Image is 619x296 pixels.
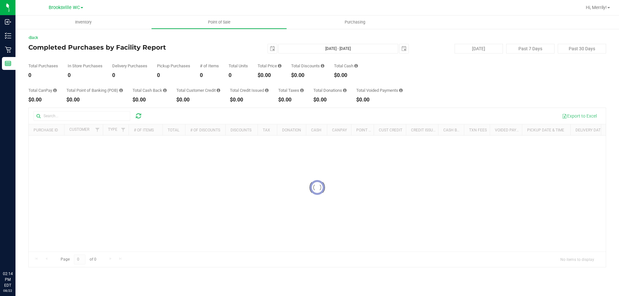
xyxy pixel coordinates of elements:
[278,97,304,102] div: $0.00
[3,288,13,293] p: 08/22
[258,64,281,68] div: Total Price
[217,88,220,92] i: Sum of the successful, non-voided payments using account credit for all purchases in the date range.
[334,64,358,68] div: Total Cash
[354,64,358,68] i: Sum of the successful, non-voided cash payment transactions for all purchases in the date range. ...
[157,64,190,68] div: Pickup Purchases
[28,35,38,40] a: Back
[356,88,403,92] div: Total Voided Payments
[199,19,239,25] span: Point of Sale
[278,88,304,92] div: Total Taxes
[321,64,324,68] i: Sum of the discount values applied to the all purchases in the date range.
[230,97,269,102] div: $0.00
[68,64,103,68] div: In Store Purchases
[66,19,100,25] span: Inventory
[133,97,167,102] div: $0.00
[313,88,347,92] div: Total Donations
[300,88,304,92] i: Sum of the total taxes for all purchases in the date range.
[399,88,403,92] i: Sum of all voided payment transaction amounts, excluding tips and transaction fees, for all purch...
[558,44,606,53] button: Past 30 Days
[334,73,358,78] div: $0.00
[5,33,11,39] inline-svg: Inventory
[28,73,58,78] div: 0
[506,44,555,53] button: Past 7 Days
[399,44,408,53] span: select
[291,64,324,68] div: Total Discounts
[112,73,147,78] div: 0
[200,73,219,78] div: 0
[66,97,123,102] div: $0.00
[455,44,503,53] button: [DATE]
[119,88,123,92] i: Sum of the successful, non-voided point-of-banking payment transactions, both via payment termina...
[28,44,221,51] h4: Completed Purchases by Facility Report
[133,88,167,92] div: Total Cash Back
[200,64,219,68] div: # of Items
[28,88,57,92] div: Total CanPay
[163,88,167,92] i: Sum of the cash-back amounts from rounded-up electronic payments for all purchases in the date ra...
[151,15,287,29] a: Point of Sale
[49,5,80,10] span: Brooksville WC
[356,97,403,102] div: $0.00
[268,44,277,53] span: select
[15,15,151,29] a: Inventory
[336,19,374,25] span: Purchasing
[258,73,281,78] div: $0.00
[112,64,147,68] div: Delivery Purchases
[343,88,347,92] i: Sum of all round-up-to-next-dollar total price adjustments for all purchases in the date range.
[291,73,324,78] div: $0.00
[28,97,57,102] div: $0.00
[68,73,103,78] div: 0
[5,46,11,53] inline-svg: Retail
[265,88,269,92] i: Sum of all account credit issued for all refunds from returned purchases in the date range.
[278,64,281,68] i: Sum of the total prices of all purchases in the date range.
[230,88,269,92] div: Total Credit Issued
[5,60,11,67] inline-svg: Reports
[53,88,57,92] i: Sum of the successful, non-voided CanPay payment transactions for all purchases in the date range.
[313,97,347,102] div: $0.00
[176,97,220,102] div: $0.00
[229,64,248,68] div: Total Units
[3,271,13,288] p: 02:14 PM EDT
[66,88,123,92] div: Total Point of Banking (POB)
[176,88,220,92] div: Total Customer Credit
[157,73,190,78] div: 0
[229,73,248,78] div: 0
[287,15,423,29] a: Purchasing
[586,5,607,10] span: Hi, Merrily!
[28,64,58,68] div: Total Purchases
[5,19,11,25] inline-svg: Inbound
